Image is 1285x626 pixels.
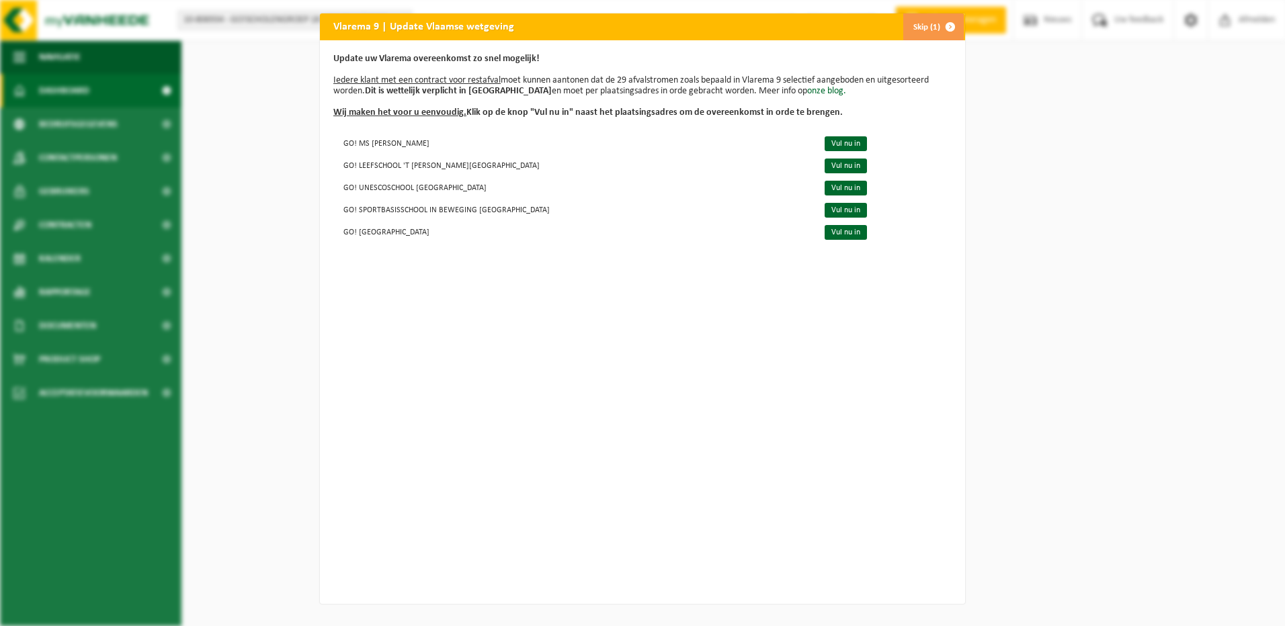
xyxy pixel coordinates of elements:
[333,154,813,176] td: GO! LEEFSCHOOL 'T [PERSON_NAME][GEOGRAPHIC_DATA]
[333,54,952,118] p: moet kunnen aantonen dat de 29 afvalstromen zoals bepaald in Vlarema 9 selectief aangeboden en ui...
[825,203,867,218] a: Vul nu in
[365,86,552,96] b: Dit is wettelijk verplicht in [GEOGRAPHIC_DATA]
[333,54,540,64] b: Update uw Vlarema overeenkomst zo snel mogelijk!
[825,136,867,151] a: Vul nu in
[333,107,843,118] b: Klik op de knop "Vul nu in" naast het plaatsingsadres om de overeenkomst in orde te brengen.
[807,86,846,96] a: onze blog.
[333,75,501,85] u: Iedere klant met een contract voor restafval
[825,225,867,240] a: Vul nu in
[333,132,813,154] td: GO! MS [PERSON_NAME]
[825,159,867,173] a: Vul nu in
[333,176,813,198] td: GO! UNESCOSCHOOL [GEOGRAPHIC_DATA]
[825,181,867,195] a: Vul nu in
[333,220,813,242] td: GO! [GEOGRAPHIC_DATA]
[903,13,964,40] button: Skip (1)
[320,13,528,39] h2: Vlarema 9 | Update Vlaamse wetgeving
[333,107,466,118] u: Wij maken het voor u eenvoudig.
[333,198,813,220] td: GO! SPORTBASISSCHOOL IN BEWEGING [GEOGRAPHIC_DATA]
